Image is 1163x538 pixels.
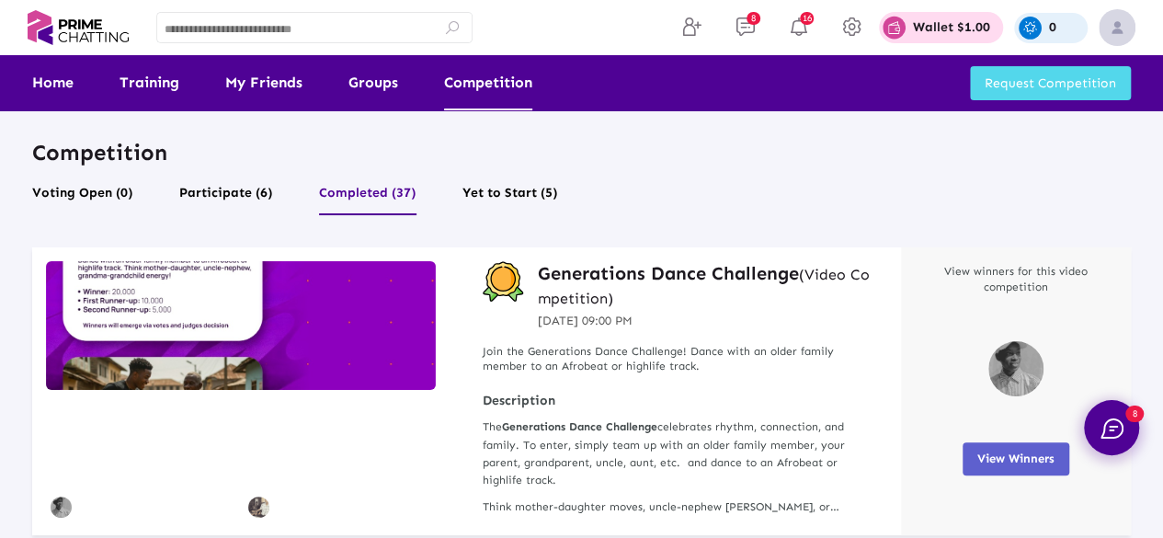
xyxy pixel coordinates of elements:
[988,341,1043,396] img: 68701a5c75df9738c07e6f78_1754260010868.png
[179,180,273,215] button: Participate (6)
[225,55,302,110] a: My Friends
[985,75,1116,91] span: Request Competition
[933,264,1099,295] p: View winners for this video competition
[274,501,349,511] p: [PERSON_NAME]
[76,501,180,511] p: ABBA [PERSON_NAME]
[462,180,558,215] button: Yet to Start (5)
[538,312,873,330] p: [DATE] 09:00 PM
[1084,400,1139,455] button: 8
[319,180,416,215] button: Completed (37)
[483,261,524,303] img: competition-badge.svg
[46,261,436,390] img: IMGWA1756411202294.jpg
[970,66,1131,100] button: Request Competition
[1049,21,1056,34] p: 0
[747,12,760,25] span: 8
[120,55,179,110] a: Training
[28,6,129,50] img: logo
[1125,406,1144,422] span: 8
[502,420,657,433] strong: Generations Dance Challenge
[913,21,990,34] p: Wallet $1.00
[32,55,74,110] a: Home
[32,180,133,215] button: Voting Open (0)
[32,138,1131,166] p: Competition
[51,497,72,518] img: 68701a5c75df9738c07e6f78_1754260010868.png
[483,393,873,409] strong: Description
[444,55,532,110] a: Competition
[483,344,873,375] p: Join the Generations Dance Challenge! Dance with an older family member to an Afrobeat or highlif...
[483,498,873,516] p: Think mother-daughter moves, uncle-nephew [PERSON_NAME], or grandma-grandchild vibes. The focus i...
[483,418,873,489] p: The celebrates rhythm, connection, and family. To enter, simply team up with an older family memb...
[963,442,1069,475] button: View Winners
[977,452,1055,465] span: View Winners
[1100,418,1123,439] img: chat.svg
[123,436,162,475] mat-icon: play_arrow
[1099,9,1135,46] img: img
[538,261,873,309] h3: Generations Dance Challenge
[321,436,359,475] mat-icon: play_arrow
[248,497,269,518] img: LC2S3xJp.png
[348,55,398,110] a: Groups
[800,12,814,25] span: 16
[538,261,873,309] a: Generations Dance Challenge(Video Competition)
